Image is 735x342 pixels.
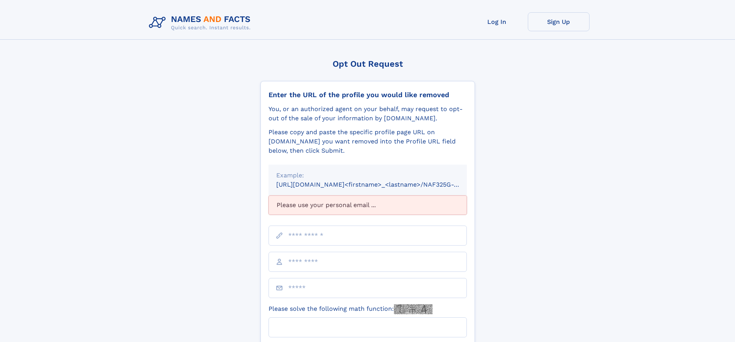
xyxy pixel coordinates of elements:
div: Please copy and paste the specific profile page URL on [DOMAIN_NAME] you want removed into the Pr... [269,128,467,155]
a: Log In [466,12,528,31]
div: Opt Out Request [260,59,475,69]
div: You, or an authorized agent on your behalf, may request to opt-out of the sale of your informatio... [269,104,467,123]
small: [URL][DOMAIN_NAME]<firstname>_<lastname>/NAF325G-xxxxxxxx [276,181,482,188]
div: Example: [276,171,459,180]
label: Please solve the following math function: [269,304,433,314]
img: Logo Names and Facts [146,12,257,33]
a: Sign Up [528,12,590,31]
div: Enter the URL of the profile you would like removed [269,91,467,99]
div: Please use your personal email ... [269,195,467,215]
